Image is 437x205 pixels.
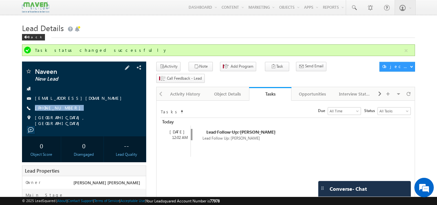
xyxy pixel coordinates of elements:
[167,75,202,81] span: Call Feedback - Lead
[34,34,109,42] div: Chat with us now
[108,140,144,152] div: --
[22,34,48,39] a: Back
[26,192,64,198] label: Main Stage
[35,105,84,111] span: [PHONE_NUMBER]
[8,60,118,154] textarea: Type your message and hit 'Enter'
[120,199,145,203] a: Acceptable Use
[378,108,409,114] span: All Tasks
[88,159,117,168] em: Start Chat
[57,199,67,203] a: About
[318,108,328,114] span: Due
[35,95,125,101] a: [EMAIL_ADDRESS][DOMAIN_NAME]
[189,62,213,71] button: Note
[169,90,201,98] div: Activity History
[330,186,367,192] span: Converse - Chat
[160,118,190,126] div: Today
[202,136,260,141] span: Lead Follow Up: [PERSON_NAME]
[35,68,112,74] span: Naveen
[328,108,359,114] span: All Time
[164,87,207,101] a: Activity History
[68,199,93,203] a: Contact Support
[11,34,27,42] img: d_60004797649_company_0_60004797649
[22,2,49,13] img: Custom Logo
[156,74,205,83] button: Call Feedback - Lead
[66,140,102,152] div: 0
[379,62,415,72] button: Object Actions
[108,152,144,157] div: Lead Quality
[146,199,220,203] span: Your Leadsquared Account Number is
[22,34,45,40] div: Back
[73,180,140,185] span: [PERSON_NAME] [PERSON_NAME]
[296,62,326,71] button: Send Email
[25,167,59,174] span: Lead Properties
[249,87,291,101] a: Tasks
[66,152,102,157] div: Disengaged
[35,115,135,126] span: [GEOGRAPHIC_DATA], [GEOGRAPHIC_DATA]
[265,62,289,71] button: Task
[24,152,60,157] div: Object Score
[207,87,249,101] a: Object Details
[220,62,256,71] button: Add Program
[291,87,334,101] a: Opportunities
[24,140,60,152] div: 0
[164,129,191,135] div: [DATE]
[22,23,64,33] span: Lead Details
[160,107,180,115] td: Tasks
[382,63,410,69] div: Object Actions
[231,63,253,69] span: Add Program
[156,62,180,71] button: Activity
[212,90,243,98] div: Object Details
[297,90,328,98] div: Opportunities
[164,135,191,141] div: 12:02 AM
[106,3,122,19] div: Minimize live chat window
[94,199,119,203] a: Terms of Service
[35,47,404,53] div: Task status changed successfully
[334,87,376,101] a: Interview Status
[377,107,411,115] a: All Tasks
[328,107,361,115] a: All Time
[305,63,323,69] span: Send Email
[22,198,220,204] span: © 2025 LeadSquared | | | | |
[320,186,325,191] img: carter-drag
[35,76,112,82] span: New Lead
[206,129,276,135] span: Lead Follow Up: [PERSON_NAME]
[254,91,287,97] div: Tasks
[339,90,370,98] div: Interview Status
[364,108,377,114] span: Status
[210,199,220,203] span: 77978
[26,179,41,185] label: Owner
[180,108,183,113] span: Sort Timeline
